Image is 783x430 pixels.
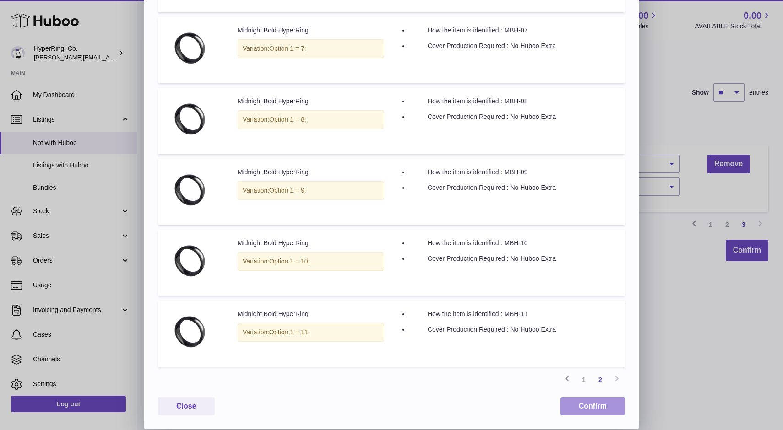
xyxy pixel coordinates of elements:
li: How the item is identified : MBH-08 [409,97,616,106]
img: thick-glossy-black-3-4-logo.webp [167,239,213,285]
img: thick-glossy-black-3-4-logo.webp [167,310,213,355]
span: Option 1 = 7; [269,45,306,52]
td: Midnight Bold HyperRing [228,17,393,83]
div: Variation: [238,323,384,342]
div: Variation: [238,39,384,58]
img: thick-glossy-black-3-4-logo.webp [167,168,213,214]
span: Option 1 = 10; [269,258,310,265]
li: How the item is identified : MBH-07 [409,26,616,35]
li: Cover Production Required : No Huboo Extra [409,183,616,192]
span: Option 1 = 8; [269,116,306,123]
div: Variation: [238,252,384,271]
li: How the item is identified : MBH-11 [409,310,616,318]
li: Cover Production Required : No Huboo Extra [409,254,616,263]
button: Close [158,397,215,416]
span: Option 1 = 11; [269,328,310,336]
li: Cover Production Required : No Huboo Extra [409,42,616,50]
td: Midnight Bold HyperRing [228,88,393,154]
img: thick-glossy-black-3-4-logo.webp [167,26,213,72]
td: Midnight Bold HyperRing [228,230,393,296]
li: How the item is identified : MBH-09 [409,168,616,177]
button: Confirm [560,397,625,416]
div: Variation: [238,110,384,129]
td: Midnight Bold HyperRing [228,159,393,225]
div: Variation: [238,181,384,200]
td: Midnight Bold HyperRing [228,301,393,367]
li: Cover Production Required : No Huboo Extra [409,325,616,334]
a: 2 [592,371,609,388]
li: How the item is identified : MBH-10 [409,239,616,247]
li: Cover Production Required : No Huboo Extra [409,113,616,121]
span: Option 1 = 9; [269,187,306,194]
a: 1 [576,371,592,388]
img: thick-glossy-black-3-4-logo.webp [167,97,213,143]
